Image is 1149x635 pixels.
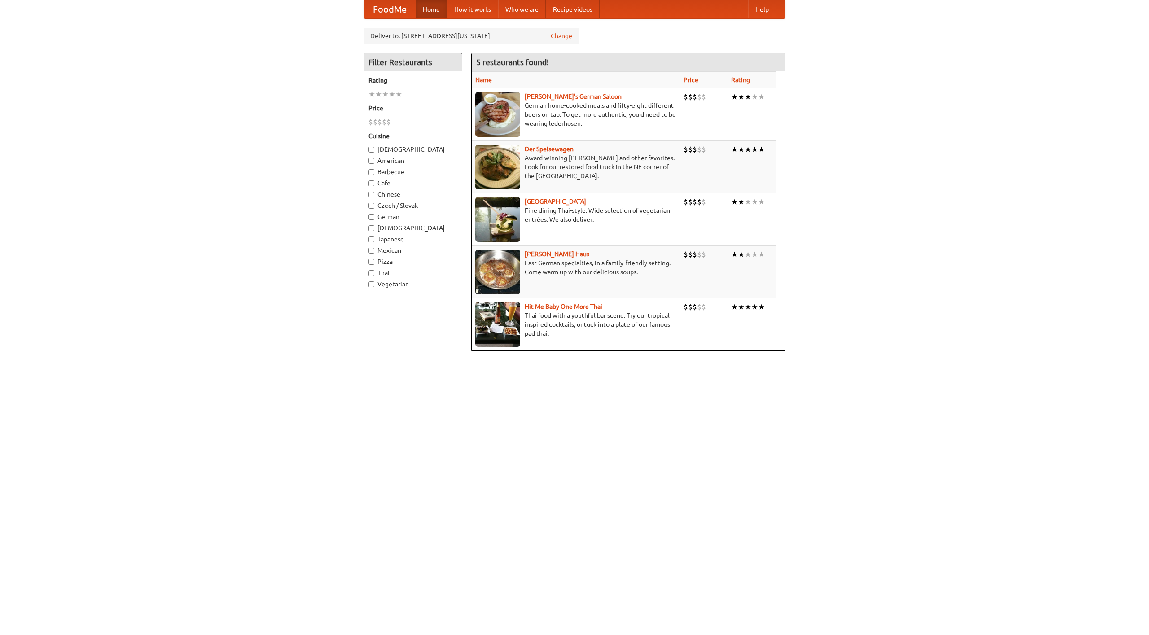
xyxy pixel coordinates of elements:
li: ★ [751,92,758,102]
li: $ [697,302,702,312]
li: $ [702,302,706,312]
input: Cafe [368,180,374,186]
a: [PERSON_NAME] Haus [525,250,589,258]
h4: Filter Restaurants [364,53,462,71]
li: ★ [751,197,758,207]
li: ★ [731,92,738,102]
img: satay.jpg [475,197,520,242]
li: $ [386,117,391,127]
a: Who we are [498,0,546,18]
li: $ [702,197,706,207]
label: Pizza [368,257,457,266]
input: Chinese [368,192,374,197]
h5: Price [368,104,457,113]
input: Barbecue [368,169,374,175]
li: $ [693,145,697,154]
input: Vegetarian [368,281,374,287]
li: ★ [731,250,738,259]
li: ★ [745,250,751,259]
li: ★ [368,89,375,99]
label: [DEMOGRAPHIC_DATA] [368,145,457,154]
li: $ [688,92,693,102]
li: $ [702,145,706,154]
li: $ [702,250,706,259]
a: How it works [447,0,498,18]
li: $ [684,302,688,312]
label: Cafe [368,179,457,188]
li: ★ [375,89,382,99]
p: Fine dining Thai-style. Wide selection of vegetarian entrées. We also deliver. [475,206,676,224]
li: ★ [758,250,765,259]
label: Chinese [368,190,457,199]
img: speisewagen.jpg [475,145,520,189]
input: German [368,214,374,220]
a: [PERSON_NAME]'s German Saloon [525,93,622,100]
a: Change [551,31,572,40]
h5: Rating [368,76,457,85]
li: ★ [745,197,751,207]
li: ★ [745,145,751,154]
input: Japanese [368,236,374,242]
li: ★ [731,145,738,154]
b: [GEOGRAPHIC_DATA] [525,198,586,205]
h5: Cuisine [368,131,457,140]
li: ★ [751,250,758,259]
a: Price [684,76,698,83]
label: American [368,156,457,165]
li: $ [368,117,373,127]
li: $ [702,92,706,102]
li: ★ [758,145,765,154]
li: $ [688,197,693,207]
li: $ [697,250,702,259]
li: ★ [738,92,745,102]
img: babythai.jpg [475,302,520,347]
li: ★ [758,302,765,312]
img: kohlhaus.jpg [475,250,520,294]
li: ★ [745,302,751,312]
li: ★ [751,145,758,154]
a: Hit Me Baby One More Thai [525,303,602,310]
li: $ [693,302,697,312]
input: Czech / Slovak [368,203,374,209]
a: FoodMe [364,0,416,18]
li: ★ [731,197,738,207]
li: $ [684,197,688,207]
li: $ [684,145,688,154]
li: ★ [738,302,745,312]
li: $ [688,145,693,154]
label: Barbecue [368,167,457,176]
a: Help [748,0,776,18]
img: esthers.jpg [475,92,520,137]
li: ★ [745,92,751,102]
li: $ [697,197,702,207]
input: Mexican [368,248,374,254]
li: ★ [738,197,745,207]
li: $ [684,250,688,259]
label: Czech / Slovak [368,201,457,210]
ng-pluralize: 5 restaurants found! [476,58,549,66]
a: Home [416,0,447,18]
label: Thai [368,268,457,277]
input: [DEMOGRAPHIC_DATA] [368,147,374,153]
li: $ [697,92,702,102]
input: American [368,158,374,164]
a: Der Speisewagen [525,145,574,153]
a: Recipe videos [546,0,600,18]
li: $ [697,145,702,154]
input: Thai [368,270,374,276]
li: $ [373,117,377,127]
p: German home-cooked meals and fifty-eight different beers on tap. To get more authentic, you'd nee... [475,101,676,128]
li: $ [382,117,386,127]
li: $ [377,117,382,127]
p: Award-winning [PERSON_NAME] and other favorites. Look for our restored food truck in the NE corne... [475,153,676,180]
li: ★ [758,197,765,207]
label: Japanese [368,235,457,244]
li: ★ [731,302,738,312]
li: $ [693,250,697,259]
input: Pizza [368,259,374,265]
label: Mexican [368,246,457,255]
li: ★ [389,89,395,99]
input: [DEMOGRAPHIC_DATA] [368,225,374,231]
p: East German specialties, in a family-friendly setting. Come warm up with our delicious soups. [475,258,676,276]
